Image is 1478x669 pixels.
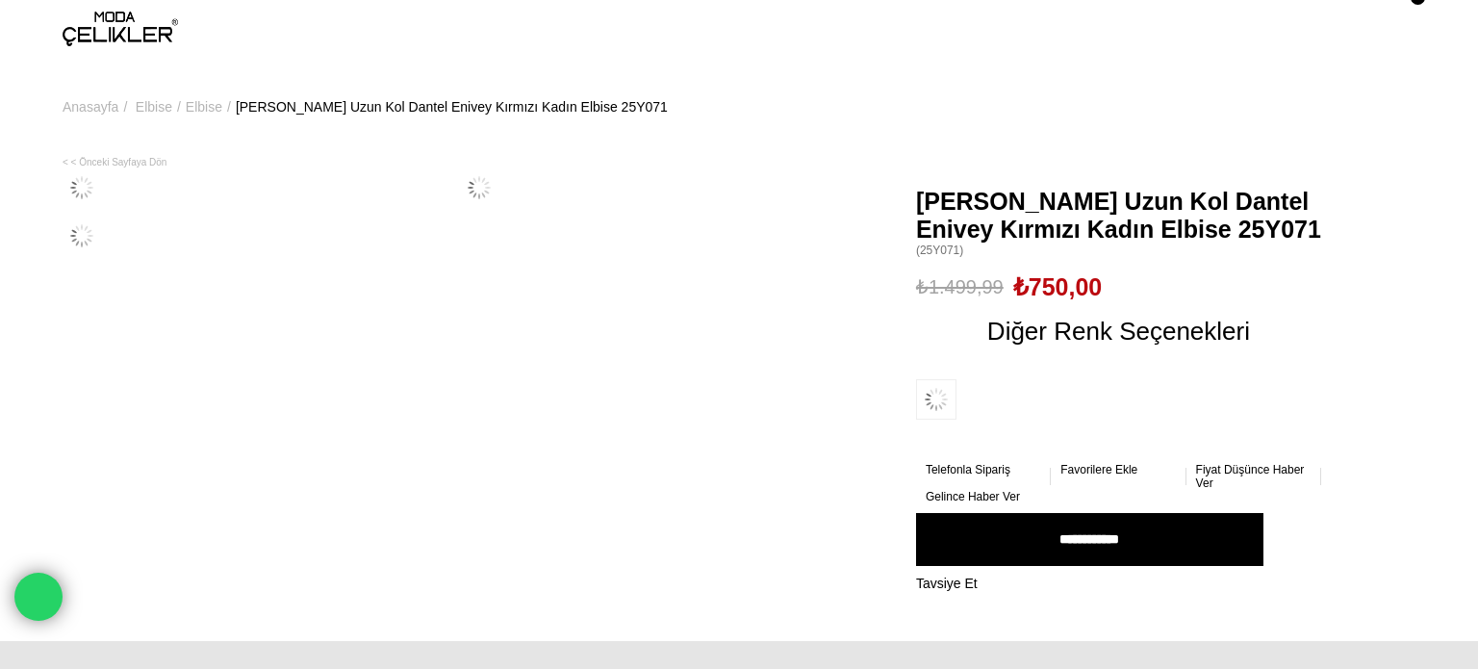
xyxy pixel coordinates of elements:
a: Gelince Haber Ver [926,490,1041,503]
img: Enivey elbise 25Y071 [63,168,101,207]
li: > [136,58,186,156]
span: ₺1.499,99 [916,272,1004,301]
span: [PERSON_NAME] Uzun Kol Dantel Enivey Kırmızı Kadın Elbise 25Y071 [916,188,1321,244]
span: Tavsiye Et [916,576,978,591]
img: logo [63,12,178,46]
span: (25Y071) [916,244,1321,258]
img: Madonna Yaka Uzun Kol Dantel Enivey Siyah Kadın Elbise 25Y071 [916,379,956,420]
img: Enivey elbise 25Y071 [63,217,101,255]
span: Diğer Renk Seçenekleri [987,316,1250,347]
a: Anasayfa [63,58,118,156]
a: Elbise [186,58,222,156]
a: Fiyat Düşünce Haber Ver [1196,463,1312,490]
li: > [63,58,132,156]
span: Favorilere Ekle [1060,463,1137,476]
img: Enivey elbise 25Y071 [460,168,498,207]
a: Telefonla Sipariş [926,463,1041,476]
a: Favorilere Ekle [1060,463,1176,476]
span: Telefonla Sipariş [926,463,1010,476]
li: > [186,58,236,156]
a: Elbise [136,58,172,156]
span: Gelince Haber Ver [926,490,1020,503]
span: ₺750,00 [1013,272,1102,301]
a: [PERSON_NAME] Uzun Kol Dantel Enivey Kırmızı Kadın Elbise 25Y071 [236,58,668,156]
